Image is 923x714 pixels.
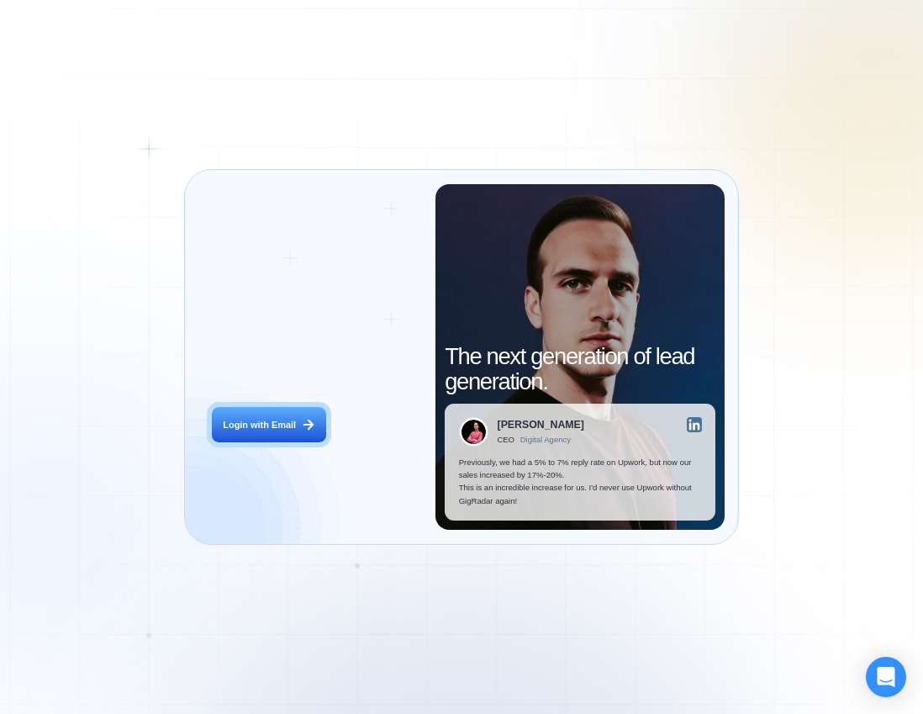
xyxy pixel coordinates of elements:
[520,435,572,444] div: Digital Agency
[223,419,296,431] div: Login with Email
[866,657,906,697] div: Open Intercom Messenger
[212,407,326,443] button: Login with Email
[498,420,584,430] div: [PERSON_NAME]
[498,435,514,444] div: CEO
[445,344,715,394] h2: The next generation of lead generation.
[459,456,702,506] p: Previously, we had a 5% to 7% reply rate on Upwork, but now our sales increased by 17%-20%. This ...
